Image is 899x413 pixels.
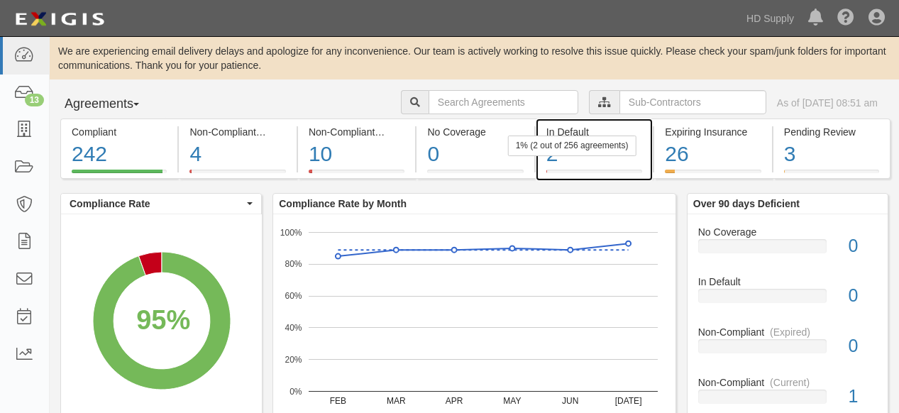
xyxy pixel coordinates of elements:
span: Compliance Rate [70,197,243,211]
div: Expiring Insurance [665,125,761,139]
div: (Current) [262,125,302,139]
text: 20% [285,355,302,365]
div: (Expired) [770,325,810,339]
a: Non-Compliant(Expired)0 [698,325,877,375]
text: 60% [285,291,302,301]
i: Help Center - Complianz [837,10,854,27]
a: No Coverage0 [417,170,534,181]
div: In Default [688,275,888,289]
div: (Expired) [380,125,421,139]
div: 95% [136,301,190,339]
div: 1% (2 out of 256 agreements) [508,136,636,156]
div: 1 [837,384,888,409]
text: FEB [330,396,346,406]
button: Agreements [60,90,167,119]
div: 13 [25,94,44,106]
div: 242 [72,139,167,170]
img: logo-5460c22ac91f19d4615b14bd174203de0afe785f0fc80cf4dbbc73dc1793850b.png [11,6,109,32]
text: MAR [387,396,406,406]
text: MAY [504,396,522,406]
div: 0 [427,139,523,170]
div: Non-Compliant [688,375,888,390]
a: HD Supply [739,4,801,33]
div: 3 [784,139,879,170]
div: 26 [665,139,761,170]
text: 100% [280,227,302,237]
div: We are experiencing email delivery delays and apologize for any inconvenience. Our team is active... [50,44,899,72]
a: Pending Review3 [773,170,890,181]
a: No Coverage0 [698,225,877,275]
text: [DATE] [615,396,642,406]
div: As of [DATE] 08:51 am [777,96,878,110]
div: (Current) [770,375,810,390]
button: Compliance Rate [61,194,261,214]
div: Non-Compliant [688,325,888,339]
div: Non-Compliant (Expired) [309,125,404,139]
div: In Default [546,125,642,139]
div: Non-Compliant (Current) [189,125,285,139]
text: APR [446,396,463,406]
text: 80% [285,259,302,269]
input: Sub-Contractors [619,90,766,114]
b: Over 90 days Deficient [693,198,800,209]
div: 0 [837,233,888,259]
a: In Default21% (2 out of 256 agreements) [536,170,653,181]
div: 0 [837,334,888,359]
a: Non-Compliant(Current)4 [179,170,296,181]
a: In Default0 [698,275,877,325]
div: No Coverage [688,225,888,239]
input: Search Agreements [429,90,578,114]
div: 0 [837,283,888,309]
div: 10 [309,139,404,170]
a: Expiring Insurance26 [654,170,771,181]
a: Compliant242 [60,170,177,181]
div: 4 [189,139,285,170]
a: Non-Compliant(Expired)10 [298,170,415,181]
div: Pending Review [784,125,879,139]
div: No Coverage [427,125,523,139]
div: Compliant [72,125,167,139]
text: JUN [562,396,578,406]
text: 0% [289,386,302,396]
b: Compliance Rate by Month [279,198,407,209]
text: 40% [285,323,302,333]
